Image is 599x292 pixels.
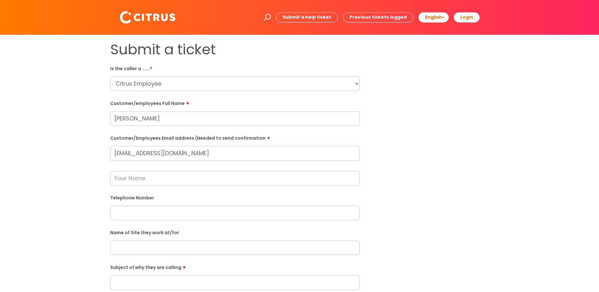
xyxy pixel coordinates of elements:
[110,65,360,71] label: Is the caller a ......?
[425,14,442,20] span: English
[460,14,473,20] b: Login
[343,12,413,22] a: Previous tickets logged
[276,12,338,22] a: Submit a help ticket
[110,133,360,141] label: Customer/Employees Email address (Needed to send confirmation
[110,194,360,201] label: Telephone Number
[110,41,360,58] h1: Submit a ticket
[110,171,360,186] input: Your Name
[110,263,360,270] label: Subject of why they are calling
[110,99,360,106] label: Customer/employees Full Name
[110,229,360,235] label: Name of Site they work at/for
[110,146,360,161] input: Email
[454,12,480,22] a: Login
